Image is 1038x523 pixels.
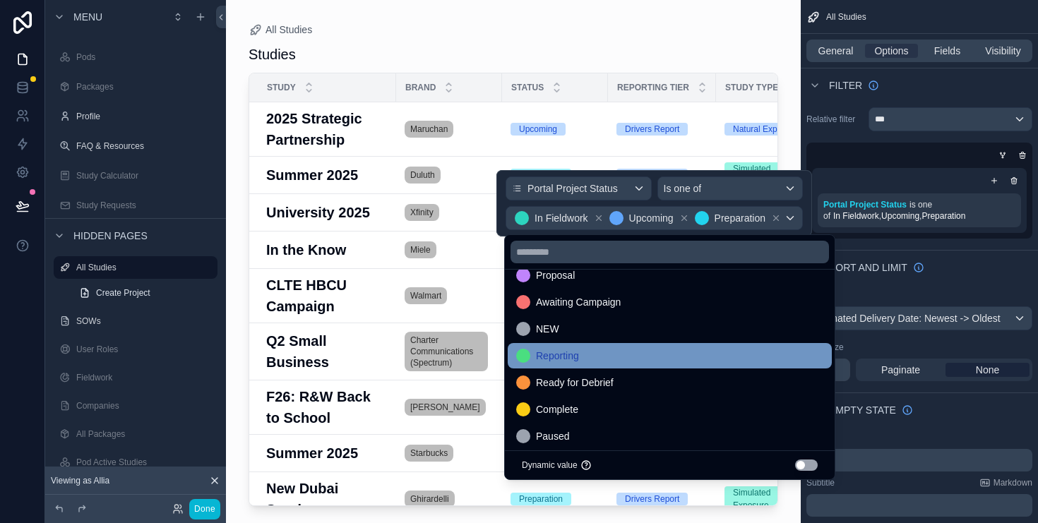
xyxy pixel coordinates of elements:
[874,44,908,58] span: Options
[405,167,441,184] a: Duluth
[76,52,215,63] label: Pods
[410,447,448,459] span: Starbucks
[536,294,621,311] span: Awaiting Campaign
[625,493,679,505] div: Drivers Report
[54,105,217,128] a: Profile
[405,284,494,307] a: Walmart
[985,44,1020,58] span: Visibility
[76,457,215,468] label: Pod Active Studies
[410,207,434,218] span: Xfinity
[267,82,296,93] span: Study
[76,372,215,383] label: Fieldwork
[806,306,1032,330] button: Estimated Delivery Date: Newest -> Oldest
[266,443,358,464] h3: Summer 2025
[266,202,370,223] h3: University 2025
[617,82,689,93] span: Reporting Tier
[934,44,960,58] span: Fields
[266,239,346,260] h3: In the Know
[519,493,563,505] div: Preparation
[881,363,920,377] span: Paginate
[266,330,388,373] a: Q2 Small Business
[54,256,217,279] a: All Studies
[829,260,907,275] span: Sort And Limit
[511,123,599,136] a: Upcoming
[266,443,388,464] a: Summer 2025
[54,423,217,445] a: All Packages
[54,451,217,474] a: Pod Active Studies
[536,374,614,391] span: Ready for Debrief
[54,194,217,217] a: Study Requests
[829,403,896,417] span: Empty state
[818,44,854,58] span: General
[725,82,778,93] span: Study Type
[54,338,217,361] a: User Roles
[76,400,215,411] label: Companies
[879,211,881,221] span: ,
[733,123,799,136] div: Natural Exposure
[405,399,486,416] a: [PERSON_NAME]
[249,23,312,37] a: All Studies
[833,211,965,221] span: In Fieldwork Upcoming Preparation
[405,332,488,371] a: Charter Communications (Spectrum)
[266,202,388,223] a: University 2025
[405,204,439,221] a: Xfinity
[806,477,835,488] label: Subtitle
[189,499,220,519] button: Done
[76,81,215,92] label: Packages
[266,386,388,428] h3: F26: R&W Back to School
[76,170,215,181] label: Study Calculator
[511,82,544,93] span: Status
[807,307,1032,330] div: Estimated Delivery Date: Newest -> Oldest
[266,164,358,186] h3: Summer 2025
[405,241,436,258] a: Miele
[405,121,453,138] a: Maruchan
[54,164,217,187] a: Study Calculator
[826,11,866,23] span: All Studies
[410,244,431,256] span: Miele
[405,239,494,261] a: Miele
[405,118,494,140] a: Maruchan
[806,494,1032,517] div: scrollable content
[266,108,388,150] a: 2025 Strategic Partnership
[54,76,217,98] a: Packages
[536,428,569,445] span: Paused
[806,114,863,125] label: Relative filter
[405,445,453,462] a: Starbucks
[410,124,448,135] span: Maruchan
[616,169,708,181] a: Drivers Report
[994,477,1032,488] span: Markdown
[405,201,494,224] a: Xfinity
[405,82,436,93] span: Brand
[823,200,907,210] span: Portal Project Status
[405,396,494,419] a: [PERSON_NAME]
[76,344,215,355] label: User Roles
[266,275,388,317] a: CLTE HBCU Campaign
[979,477,1032,488] a: Markdown
[519,123,557,136] div: Upcoming
[733,486,805,512] div: Simulated Exposure
[733,162,805,188] div: Simulated Exposure
[266,239,388,260] a: In the Know
[405,287,447,304] a: Walmart
[976,363,999,377] span: None
[511,493,599,505] a: Preparation
[73,10,102,24] span: Menu
[266,478,388,520] a: New Dubai Sundae
[511,169,599,181] a: Preparation
[724,486,813,512] a: Simulated Exposure
[51,475,109,486] span: Viewing as Allia
[96,287,150,299] span: Create Project
[410,493,449,505] span: Ghirardelli
[410,402,480,413] span: [PERSON_NAME]
[625,123,679,136] div: Drivers Report
[410,290,441,301] span: Walmart
[71,282,217,304] a: Create Project
[54,395,217,417] a: Companies
[405,164,494,186] a: Duluth
[76,200,215,211] label: Study Requests
[76,262,209,273] label: All Studies
[76,111,215,122] label: Profile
